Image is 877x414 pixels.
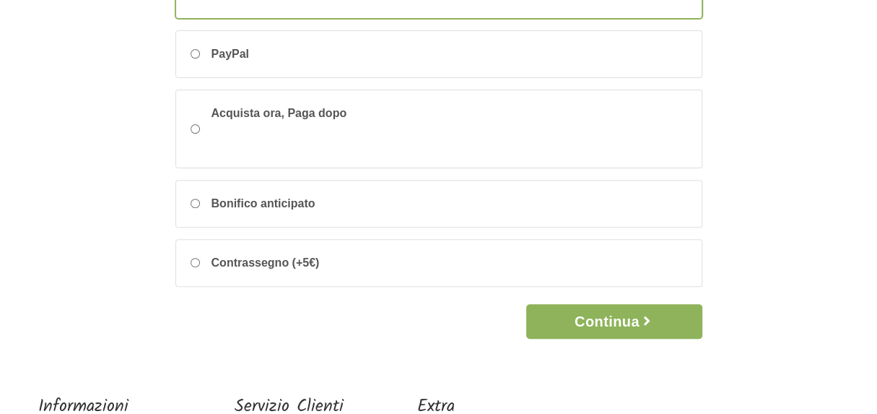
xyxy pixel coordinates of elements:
span: Bonifico anticipato [211,195,315,212]
iframe: PayPal Message 1 [211,122,428,148]
input: PayPal [191,49,200,59]
input: Bonifico anticipato [191,199,200,208]
span: PayPal [211,46,249,63]
button: Continua [526,304,702,339]
span: Contrassegno (+5€) [211,254,320,272]
span: Acquista ora, Paga dopo [211,105,428,153]
input: Contrassegno (+5€) [191,258,200,267]
input: Acquista ora, Paga dopo [191,124,200,134]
